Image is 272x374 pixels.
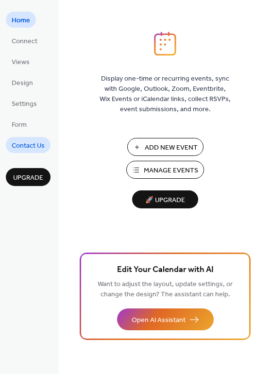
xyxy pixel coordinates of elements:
span: Design [12,78,33,88]
span: Display one-time or recurring events, sync with Google, Outlook, Zoom, Eventbrite, Wix Events or ... [100,74,231,115]
a: Settings [6,95,43,111]
a: Design [6,74,39,90]
span: Views [12,57,30,68]
button: Add New Event [127,138,204,156]
span: Form [12,120,27,130]
span: Upgrade [13,173,43,183]
button: Open AI Assistant [117,308,214,330]
span: Add New Event [145,143,198,153]
a: Form [6,116,33,132]
button: Manage Events [126,161,204,179]
span: Home [12,16,30,26]
span: Open AI Assistant [132,315,186,325]
a: Views [6,53,35,69]
span: Want to adjust the layout, update settings, or change the design? The assistant can help. [98,278,233,301]
span: Edit Your Calendar with AI [117,263,214,277]
a: Home [6,12,36,28]
span: Connect [12,36,37,47]
a: Contact Us [6,137,51,153]
img: logo_icon.svg [154,32,176,56]
span: 🚀 Upgrade [138,194,192,207]
a: Connect [6,33,43,49]
span: Contact Us [12,141,45,151]
button: Upgrade [6,168,51,186]
button: 🚀 Upgrade [132,190,198,208]
span: Manage Events [144,166,198,176]
span: Settings [12,99,37,109]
